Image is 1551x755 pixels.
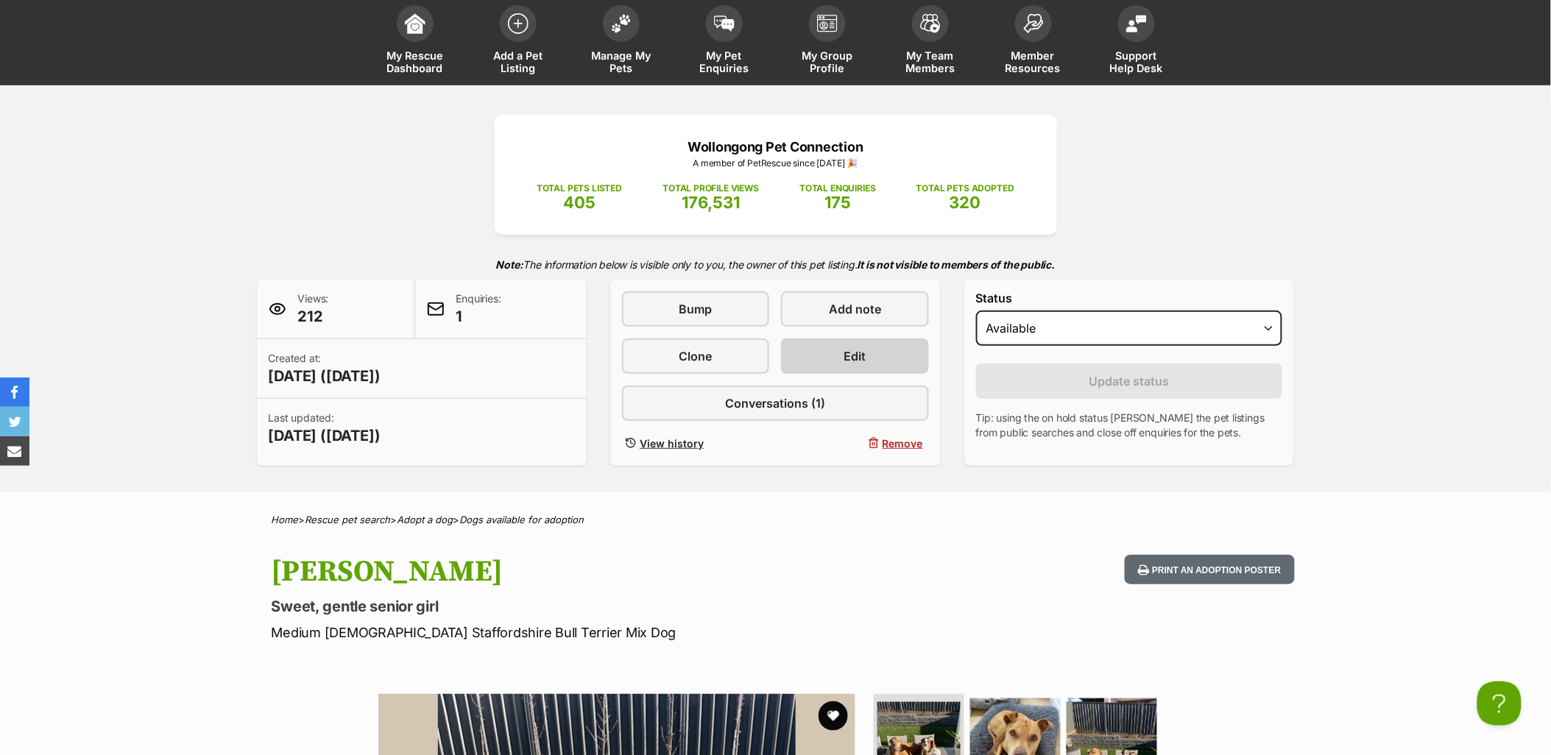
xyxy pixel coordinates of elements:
[485,49,551,74] span: Add a Pet Listing
[1000,49,1067,74] span: Member Resources
[883,436,923,451] span: Remove
[679,347,713,365] span: Clone
[799,182,875,195] p: TOTAL ENQUIRIES
[460,514,584,525] a: Dogs available for adoption
[781,433,928,454] button: Remove
[1103,49,1170,74] span: Support Help Desk
[679,300,713,318] span: Bump
[269,351,381,386] p: Created at:
[272,623,894,642] p: Medium [DEMOGRAPHIC_DATA] Staffordshire Bull Terrier Mix Dog
[725,394,825,412] span: Conversations (1)
[257,249,1295,280] p: The information below is visible only to you, the owner of this pet listing.
[1023,13,1044,33] img: member-resources-icon-8e73f808a243e03378d46382f2149f9095a855e16c252ad45f914b54edf8863c.svg
[663,182,759,195] p: TOTAL PROFILE VIEWS
[817,15,838,32] img: group-profile-icon-3fa3cf56718a62981997c0bc7e787c4b2cf8bcc04b72c1350f741eb67cf2f40e.svg
[305,514,391,525] a: Rescue pet search
[269,411,381,446] p: Last updated:
[622,291,769,327] a: Bump
[916,182,1014,195] p: TOTAL PETS ADOPTED
[298,306,329,327] span: 212
[794,49,861,74] span: My Group Profile
[588,49,654,74] span: Manage My Pets
[269,425,381,446] span: [DATE] ([DATE])
[272,596,894,617] p: Sweet, gentle senior girl
[272,514,299,525] a: Home
[405,13,425,34] img: dashboard-icon-eb2f2d2d3e046f16d808141f083e7271f6b2e854fb5c12c21221c1fb7104beca.svg
[976,291,1283,305] label: Status
[517,157,1035,170] p: A member of PetRescue since [DATE] 🎉
[1477,681,1522,726] iframe: Help Scout Beacon - Open
[272,555,894,589] h1: [PERSON_NAME]
[781,338,928,374] a: Edit
[682,193,740,212] span: 176,531
[640,436,704,451] span: View history
[1089,372,1170,390] span: Update status
[517,137,1035,157] p: Wollongong Pet Connection
[691,49,757,74] span: My Pet Enquiries
[824,193,851,212] span: 175
[398,514,453,525] a: Adopt a dog
[563,193,596,212] span: 405
[611,14,632,33] img: manage-my-pets-icon-02211641906a0b7f246fdf0571729dbe1e7629f14944591b6c1af311fb30b64b.svg
[508,13,529,34] img: add-pet-listing-icon-0afa8454b4691262ce3f59096e99ab1cd57d4a30225e0717b998d2c9b9846f56.svg
[844,347,866,365] span: Edit
[781,291,928,327] a: Add note
[298,291,329,327] p: Views:
[819,701,848,731] button: favourite
[235,514,1317,525] div: > > >
[622,433,769,454] a: View history
[456,306,501,327] span: 1
[920,14,941,33] img: team-members-icon-5396bd8760b3fe7c0b43da4ab00e1e3bb1a5d9ba89233759b79545d2d3fc5d0d.svg
[269,366,381,386] span: [DATE] ([DATE])
[897,49,964,74] span: My Team Members
[1125,555,1294,585] button: Print an adoption poster
[714,15,735,32] img: pet-enquiries-icon-7e3ad2cf08bfb03b45e93fb7055b45f3efa6380592205ae92323e6603595dc1f.svg
[622,386,929,421] a: Conversations (1)
[1126,15,1147,32] img: help-desk-icon-fdf02630f3aa405de69fd3d07c3f3aa587a6932b1a1747fa1d2bba05be0121f9.svg
[858,258,1056,271] strong: It is not visible to members of the public.
[382,49,448,74] span: My Rescue Dashboard
[456,291,501,327] p: Enquiries:
[622,338,769,374] a: Clone
[976,411,1283,440] p: Tip: using the on hold status [PERSON_NAME] the pet listings from public searches and close off e...
[496,258,523,271] strong: Note:
[537,182,622,195] p: TOTAL PETS LISTED
[976,364,1283,399] button: Update status
[950,193,981,212] span: 320
[829,300,881,318] span: Add note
